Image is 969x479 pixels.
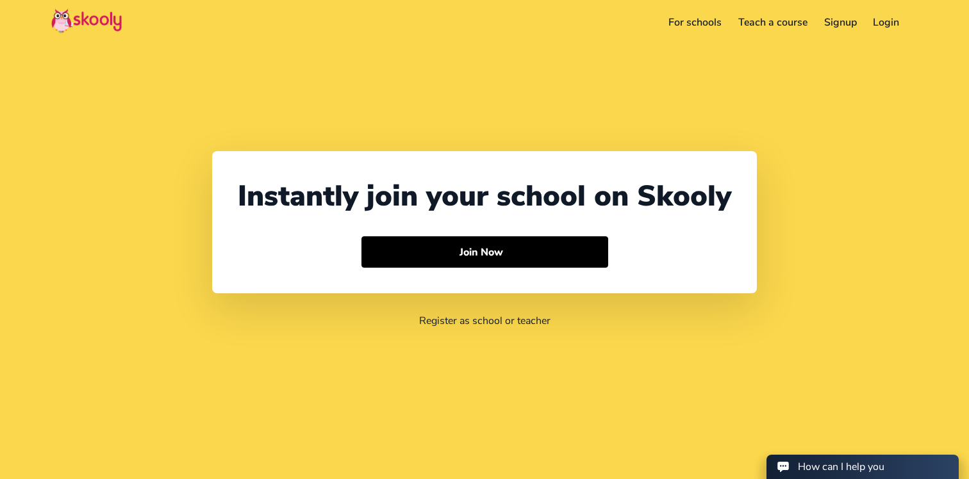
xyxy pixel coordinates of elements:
[361,236,608,268] button: Join Now
[419,314,551,328] a: Register as school or teacher
[661,12,731,33] a: For schools
[816,12,865,33] a: Signup
[51,8,122,33] img: Skooly
[238,177,731,216] div: Instantly join your school on Skooly
[730,12,816,33] a: Teach a course
[865,12,907,33] a: Login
